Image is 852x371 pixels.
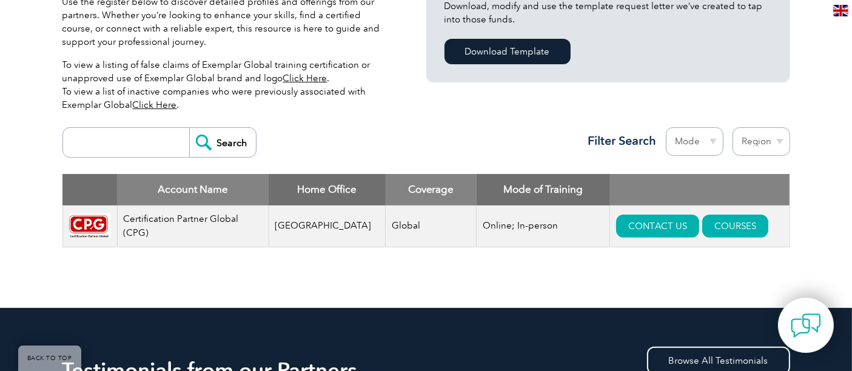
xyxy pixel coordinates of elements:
a: COURSES [702,215,768,238]
a: Click Here [283,73,327,84]
th: : activate to sort column ascending [610,174,790,206]
th: Coverage: activate to sort column ascending [386,174,477,206]
a: CONTACT US [616,215,699,238]
h3: Filter Search [581,133,657,149]
a: BACK TO TOP [18,346,81,371]
img: feef57d9-ad92-e711-810d-c4346bc54034-logo.jpg [69,213,111,238]
input: Search [189,128,256,157]
th: Home Office: activate to sort column ascending [269,174,386,206]
img: contact-chat.png [791,310,821,341]
a: Click Here [133,99,177,110]
a: Download Template [444,39,571,64]
th: Mode of Training: activate to sort column ascending [477,174,610,206]
td: Global [386,206,477,247]
td: Certification Partner Global (CPG) [117,206,269,247]
td: Online; In-person [477,206,610,247]
td: [GEOGRAPHIC_DATA] [269,206,386,247]
img: en [833,5,848,16]
p: To view a listing of false claims of Exemplar Global training certification or unapproved use of ... [62,58,390,112]
th: Account Name: activate to sort column descending [117,174,269,206]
